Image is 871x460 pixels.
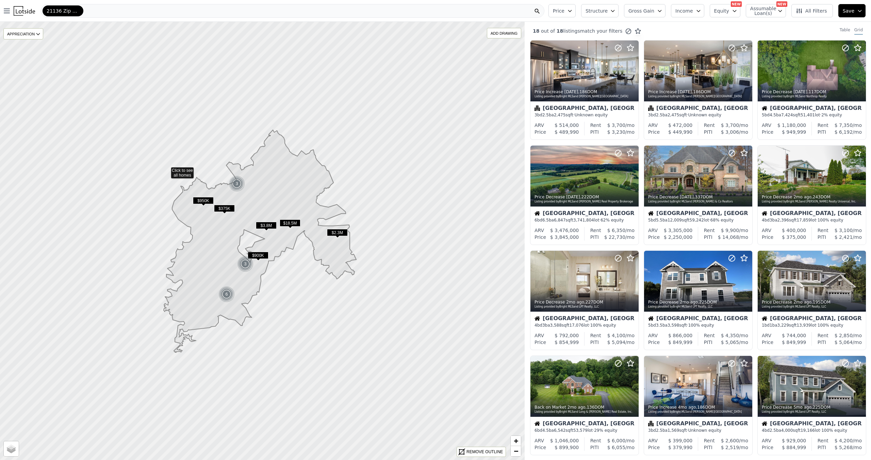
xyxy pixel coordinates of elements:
[818,234,826,241] div: PITI
[535,444,546,451] div: Price
[535,217,635,223] div: 6 bd 6.5 ba sqft lot · 62% equity
[535,316,540,321] img: House
[193,197,214,207] div: $950K
[4,441,19,456] a: Layers
[668,113,679,117] span: 2,475
[535,227,544,234] div: ARV
[793,405,811,410] time: 2025-05-30 21:23
[782,445,806,450] span: $ 884,999
[668,438,692,443] span: $ 399,000
[580,28,623,34] span: match your filters
[781,113,793,117] span: 7,424
[680,195,694,199] time: 2025-09-22 21:16
[762,410,862,414] div: Listing provided by Bright MLS and LPT Realty, LLC
[721,438,739,443] span: $ 2,600
[782,228,806,233] span: $ 400,000
[535,89,635,95] div: Price Increase , 186 DOM
[690,218,704,223] span: 59,242
[535,122,544,129] div: ARV
[818,332,828,339] div: Rent
[280,219,300,229] div: $18.5M
[648,299,749,305] div: Price Decrease , 225 DOM
[601,437,635,444] div: /mo
[514,437,518,445] span: +
[828,437,862,444] div: /mo
[781,428,793,433] span: 4,000
[607,340,625,345] span: $ 5,094
[704,332,715,339] div: Rent
[648,211,748,217] div: [GEOGRAPHIC_DATA], [GEOGRAPHIC_DATA]
[648,332,658,339] div: ARV
[530,40,638,140] a: Price Increase [DATE],186DOMListing provided byBright MLSand [PERSON_NAME][GEOGRAPHIC_DATA]Condom...
[590,122,601,129] div: Rent
[535,421,540,426] img: House
[731,1,742,7] div: NEW
[762,129,773,135] div: Price
[664,228,693,233] span: $ 3,305,000
[218,286,235,302] img: g1.png
[555,122,579,128] span: $ 514,000
[718,234,739,240] span: $ 14,068
[327,229,348,236] span: $2.3M
[530,145,638,245] a: Price Decrease [DATE],222DOMListing provided byBright MLSand [PERSON_NAME] Real Property Brokerag...
[601,227,635,234] div: /mo
[590,129,599,135] div: PITI
[826,339,862,346] div: /mo
[590,332,601,339] div: Rent
[644,145,752,245] a: Price Decrease [DATE],337DOMListing provided byBright MLSand [PERSON_NAME] & Co RealtorsHouse[GEO...
[793,89,807,94] time: 2025-10-06 17:19
[721,228,739,233] span: $ 9,900
[757,40,866,140] a: Price Decrease [DATE],117DOMListing provided byBright MLSand Northrop RealtyHouse[GEOGRAPHIC_DATA...
[566,300,584,305] time: 2025-08-16 13:17
[762,428,862,433] div: 4 bd 2.5 ba sqft lot · 100% equity
[581,4,619,17] button: Structure
[555,333,579,338] span: $ 792,000
[607,228,625,233] span: $ 6,350
[533,28,539,34] span: 18
[704,122,715,129] div: Rent
[214,205,235,212] span: $375K
[712,444,748,451] div: /mo
[535,299,635,305] div: Price Decrease , 227 DOM
[671,4,704,17] button: Income
[248,252,268,259] span: $900K
[714,7,729,14] span: Equity
[566,195,580,199] time: 2025-09-24 16:19
[590,234,599,241] div: PITI
[791,4,833,17] button: All Filters
[762,332,771,339] div: ARV
[757,250,866,350] a: Price Decrease 2mo ago,195DOMListing provided byBright MLSand LPT Realty, LLCHouse[GEOGRAPHIC_DAT...
[554,428,565,433] span: 6,542
[648,227,658,234] div: ARV
[535,200,635,204] div: Listing provided by Bright MLS and [PERSON_NAME] Real Property Brokerage
[550,438,579,443] span: $ 1,046,000
[535,105,540,111] img: Condominium
[762,437,771,444] div: ARV
[710,4,740,17] button: Equity
[835,333,853,338] span: $ 2,850
[762,112,862,118] div: 5 bd 4.5 ba sqft lot · 2% equity
[535,95,635,99] div: Listing provided by Bright MLS and [PERSON_NAME][GEOGRAPHIC_DATA]
[715,227,748,234] div: /mo
[762,227,771,234] div: ARV
[555,445,579,450] span: $ 899,900
[715,122,748,129] div: /mo
[777,218,789,223] span: 2,396
[604,234,625,240] span: $ 22,730
[555,28,563,34] span: 18
[835,438,853,443] span: $ 4,200
[818,339,826,346] div: PITI
[535,234,546,241] div: Price
[327,229,348,239] div: $2.3M
[712,339,748,346] div: /mo
[762,105,862,112] div: [GEOGRAPHIC_DATA], [GEOGRAPHIC_DATA]
[648,410,749,414] div: Listing provided by Bright MLS and [PERSON_NAME][GEOGRAPHIC_DATA]
[762,444,773,451] div: Price
[782,438,806,443] span: $ 929,000
[648,211,654,216] img: House
[828,122,862,129] div: /mo
[628,7,654,14] span: Gross Gain
[535,211,540,216] img: House
[644,356,752,455] a: Price Increase 4mo ago,186DOMListing provided byBright MLSand [PERSON_NAME][GEOGRAPHIC_DATA]Condo...
[648,122,658,129] div: ARV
